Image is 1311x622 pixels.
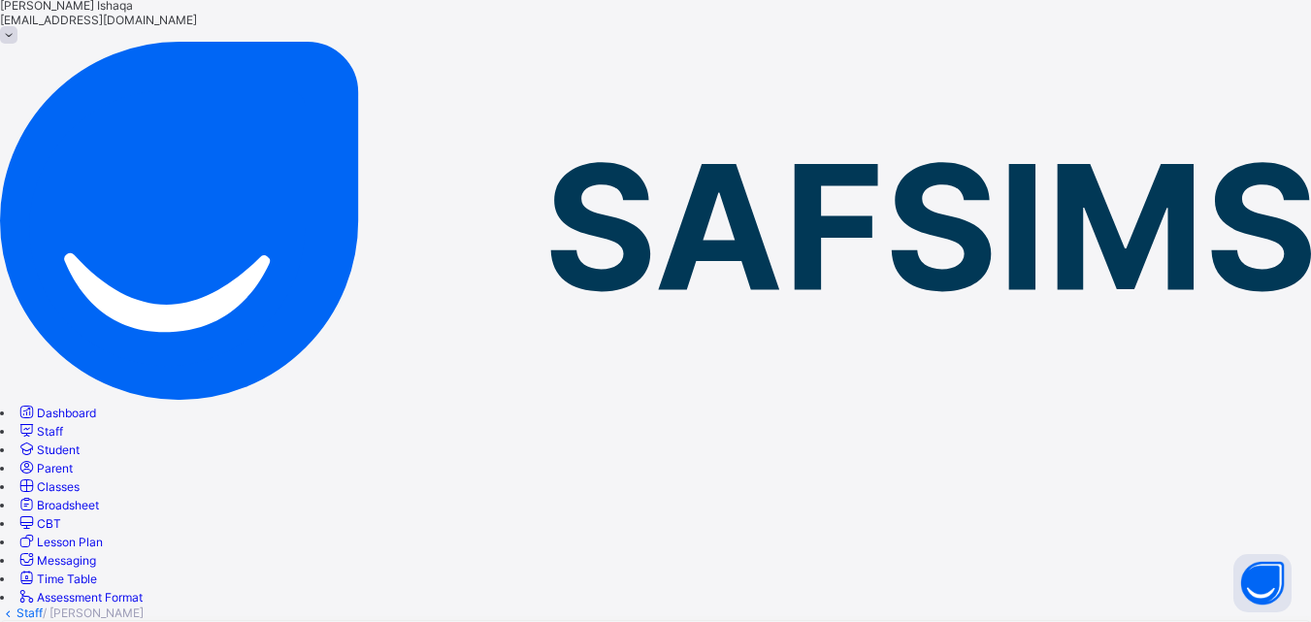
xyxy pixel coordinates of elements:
a: Time Table [16,572,97,586]
a: Dashboard [16,406,96,420]
span: Classes [37,479,80,494]
a: Student [16,442,80,457]
span: Student [37,442,80,457]
a: Broadsheet [16,498,99,512]
span: / [PERSON_NAME] [43,606,144,620]
span: Dashboard [37,406,96,420]
a: Parent [16,461,73,475]
span: Broadsheet [37,498,99,512]
a: Staff [16,424,63,439]
span: Assessment Format [37,590,143,605]
a: Messaging [16,553,96,568]
span: CBT [37,516,61,531]
span: Staff [37,424,63,439]
a: CBT [16,516,61,531]
a: Assessment Format [16,590,143,605]
a: Classes [16,479,80,494]
span: Messaging [37,553,96,568]
button: Open asap [1233,554,1292,612]
a: Staff [16,606,43,620]
a: Lesson Plan [16,535,103,549]
span: Time Table [37,572,97,586]
span: Lesson Plan [37,535,103,549]
span: Parent [37,461,73,475]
